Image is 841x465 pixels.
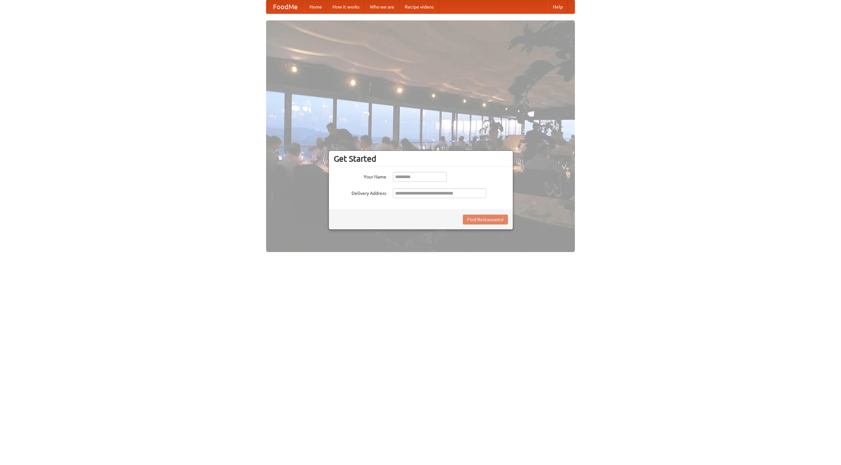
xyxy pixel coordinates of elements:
a: Home [304,0,327,13]
label: Your Name [334,172,386,180]
a: Help [548,0,568,13]
a: Recipe videos [399,0,439,13]
button: Find Restaurants! [463,215,508,224]
h3: Get Started [334,154,508,164]
a: FoodMe [266,0,304,13]
a: Who we are [365,0,399,13]
a: How it works [327,0,365,13]
label: Delivery Address [334,188,386,197]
